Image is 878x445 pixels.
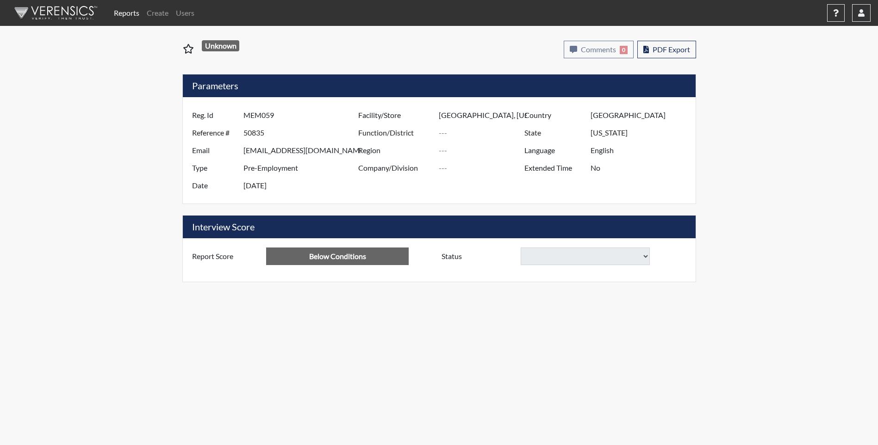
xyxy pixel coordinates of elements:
[110,4,143,22] a: Reports
[243,142,361,159] input: ---
[439,124,527,142] input: ---
[185,177,243,194] label: Date
[351,124,439,142] label: Function/District
[185,106,243,124] label: Reg. Id
[243,159,361,177] input: ---
[185,159,243,177] label: Type
[517,124,591,142] label: State
[185,142,243,159] label: Email
[517,159,591,177] label: Extended Time
[185,124,243,142] label: Reference #
[591,142,693,159] input: ---
[439,142,527,159] input: ---
[517,142,591,159] label: Language
[591,159,693,177] input: ---
[620,46,628,54] span: 0
[653,45,690,54] span: PDF Export
[351,142,439,159] label: Region
[439,106,527,124] input: ---
[183,216,696,238] h5: Interview Score
[435,247,521,265] label: Status
[172,4,198,22] a: Users
[435,247,693,265] div: Document a decision to hire or decline a candiate
[243,106,361,124] input: ---
[581,45,616,54] span: Comments
[351,159,439,177] label: Company/Division
[517,106,591,124] label: Country
[185,247,267,265] label: Report Score
[351,106,439,124] label: Facility/Store
[591,106,693,124] input: ---
[266,247,409,265] input: ---
[637,41,696,58] button: PDF Export
[591,124,693,142] input: ---
[439,159,527,177] input: ---
[202,40,239,51] span: Unknown
[183,74,696,97] h5: Parameters
[564,41,634,58] button: Comments0
[243,177,361,194] input: ---
[143,4,172,22] a: Create
[243,124,361,142] input: ---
